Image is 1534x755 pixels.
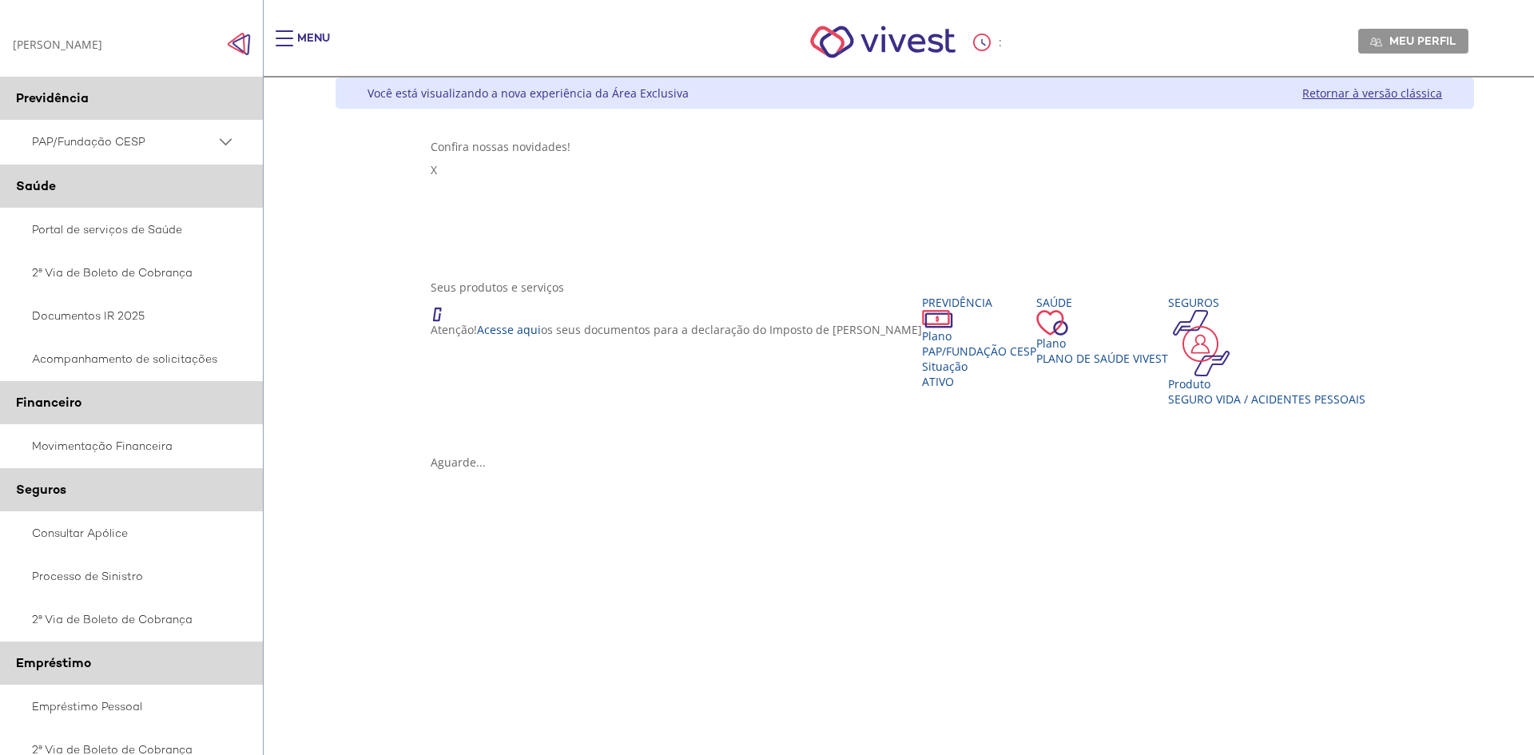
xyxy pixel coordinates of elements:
section: <span lang="en" dir="ltr">ProdutosCard</span> [431,280,1380,470]
span: Saúde [16,177,56,194]
a: Previdência PlanoPAP/Fundação CESP SituaçãoAtivo [922,295,1036,389]
section: <span lang="pt-BR" dir="ltr">Visualizador do Conteúdo da Web</span> 1 [431,139,1380,264]
div: Previdência [922,295,1036,310]
span: Ativo [922,374,954,389]
span: Click to close side navigation. [227,32,251,56]
span: PAP/Fundação CESP [32,132,216,152]
div: [PERSON_NAME] [13,37,102,52]
div: : [973,34,1005,51]
span: Seguros [16,481,66,498]
p: Atenção! os seus documentos para a declaração do Imposto de [PERSON_NAME] [431,322,922,337]
div: Plano [922,328,1036,344]
img: ico_seguros.png [1168,310,1234,376]
div: Você está visualizando a nova experiência da Área Exclusiva [368,85,689,101]
img: Vivest [793,8,974,76]
a: Acesse aqui [477,322,541,337]
div: Seguro Vida / Acidentes Pessoais [1168,391,1365,407]
div: Situação [922,359,1036,374]
div: Confira nossas novidades! [431,139,1380,154]
div: Produto [1168,376,1365,391]
a: Saúde PlanoPlano de Saúde VIVEST [1036,295,1168,366]
img: ico_atencao.png [431,295,458,322]
div: Aguarde... [431,455,1380,470]
div: Plano [1036,336,1168,351]
span: Meu perfil [1389,34,1456,48]
a: Retornar à versão clássica [1302,85,1442,101]
a: Meu perfil [1358,29,1468,53]
span: X [431,162,437,177]
div: Seguros [1168,295,1365,310]
img: Meu perfil [1370,36,1382,48]
div: Seus produtos e serviços [431,280,1380,295]
div: Menu [297,30,330,62]
img: ico_dinheiro.png [922,310,953,328]
img: ico_coracao.png [1036,310,1068,336]
img: Fechar menu [227,32,251,56]
span: Previdência [16,89,89,106]
span: PAP/Fundação CESP [922,344,1036,359]
a: Seguros Produto Seguro Vida / Acidentes Pessoais [1168,295,1365,407]
span: Plano de Saúde VIVEST [1036,351,1168,366]
div: Saúde [1036,295,1168,310]
span: Financeiro [16,394,81,411]
span: Empréstimo [16,654,91,671]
